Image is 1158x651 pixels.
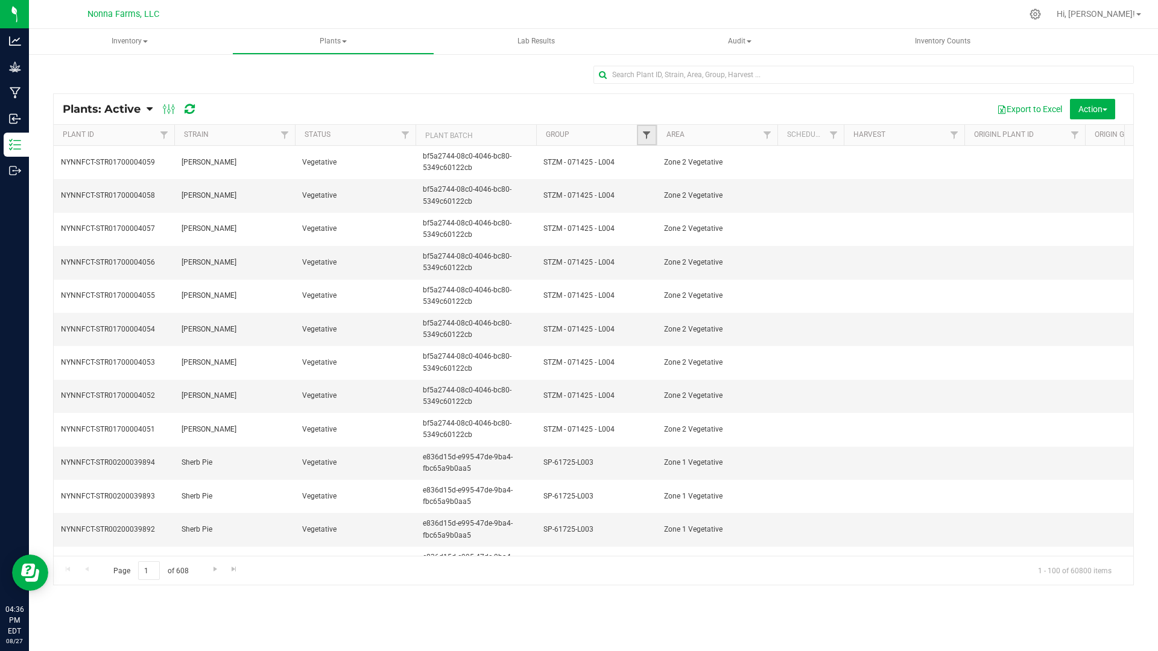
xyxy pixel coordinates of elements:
span: bf5a2744-08c0-4046-bc80-5349c60122cb [423,151,529,174]
span: [PERSON_NAME] [182,257,288,268]
span: NYNNFCT-STR00200039893 [61,491,167,502]
span: [PERSON_NAME] [182,424,288,435]
a: Filter [824,125,844,145]
span: [PERSON_NAME] [182,324,288,335]
span: Action [1078,104,1107,114]
a: Harvest [853,130,885,139]
button: Export to Excel [989,99,1070,119]
span: NYNNFCT-STR00200039892 [61,524,167,535]
span: Vegetative [302,390,408,401]
span: NYNNFCT-STR01700004051 [61,424,167,435]
span: Zone 2 Vegetative [664,190,770,201]
span: Sherb Pie [182,491,288,502]
a: Group [546,130,569,139]
span: NYNNFCT-STR01700004056 [61,257,167,268]
span: Nonna Farms, LLC [87,9,159,19]
span: Vegetative [302,223,408,234]
span: Vegetative [302,357,408,368]
span: bf5a2744-08c0-4046-bc80-5349c60122cb [423,251,529,274]
span: NYNNFCT-STR01700004055 [61,290,167,301]
span: Vegetative [302,524,408,535]
inline-svg: Outbound [9,165,21,177]
p: 08/27 [5,637,24,646]
span: [PERSON_NAME] [182,357,288,368]
inline-svg: Inbound [9,113,21,125]
span: [PERSON_NAME] [182,157,288,168]
span: bf5a2744-08c0-4046-bc80-5349c60122cb [423,418,529,441]
span: Lab Results [501,36,571,46]
span: [PERSON_NAME] [182,290,288,301]
input: Search Plant ID, Strain, Area, Group, Harvest ... [593,66,1134,84]
span: Inventory Counts [899,36,987,46]
span: Zone 1 Vegetative [664,524,770,535]
span: Sherb Pie [182,524,288,535]
span: STZM - 071425 - L004 [543,324,650,335]
span: STZM - 071425 - L004 [543,257,650,268]
span: bf5a2744-08c0-4046-bc80-5349c60122cb [423,184,529,207]
span: STZM - 071425 - L004 [543,357,650,368]
span: bf5a2744-08c0-4046-bc80-5349c60122cb [423,285,529,307]
span: STZM - 071425 - L004 [543,390,650,401]
span: SP-61725-L003 [543,491,650,502]
span: STZM - 071425 - L004 [543,157,650,168]
span: SP-61725-L003 [543,524,650,535]
span: STZM - 071425 - L004 [543,223,650,234]
span: Hi, [PERSON_NAME]! [1057,9,1135,19]
span: e836d15d-e995-47de-9ba4-fbc65a9b0aa5 [423,518,529,541]
a: Filter [275,125,295,145]
span: [PERSON_NAME] [182,190,288,201]
span: bf5a2744-08c0-4046-bc80-5349c60122cb [423,318,529,341]
span: SP-61725-L003 [543,457,650,468]
span: Vegetative [302,190,408,201]
a: Status [305,130,331,139]
span: e836d15d-e995-47de-9ba4-fbc65a9b0aa5 [423,485,529,508]
span: bf5a2744-08c0-4046-bc80-5349c60122cb [423,218,529,241]
div: Manage settings [1028,8,1043,20]
span: NYNNFCT-STR00200039894 [61,457,167,468]
span: Zone 2 Vegetative [664,223,770,234]
span: STZM - 071425 - L004 [543,424,650,435]
inline-svg: Analytics [9,35,21,47]
span: Zone 2 Vegetative [664,290,770,301]
span: e836d15d-e995-47de-9ba4-fbc65a9b0aa5 [423,451,529,474]
span: Plants: Active [63,102,141,116]
span: Zone 2 Vegetative [664,324,770,335]
a: Area [666,130,685,139]
span: NYNNFCT-STR01700004054 [61,324,167,335]
span: Zone 1 Vegetative [664,457,770,468]
p: 04:36 PM EDT [5,604,24,637]
a: Filter [396,125,416,145]
span: Zone 2 Vegetative [664,424,770,435]
inline-svg: Inventory [9,139,21,151]
a: Plants: Active [63,102,147,116]
span: Vegetative [302,424,408,435]
span: Audit [639,30,840,54]
span: NYNNFCT-STR01700004057 [61,223,167,234]
span: STZM - 071425 - L004 [543,290,650,301]
inline-svg: Grow [9,61,21,73]
span: Vegetative [302,324,408,335]
span: Vegetative [302,457,408,468]
span: STZM - 071425 - L004 [543,190,650,201]
span: Sherb Pie [182,457,288,468]
span: Page of 608 [103,561,198,580]
th: Scheduled [777,125,844,146]
span: Vegetative [302,257,408,268]
span: NYNNFCT-STR01700004053 [61,357,167,368]
span: NYNNFCT-STR01700004058 [61,190,167,201]
span: [PERSON_NAME] [182,223,288,234]
span: Vegetative [302,491,408,502]
a: Inventory [29,29,231,54]
a: Go to the last page [226,561,243,577]
a: Plants [232,29,434,54]
span: Zone 2 Vegetative [664,257,770,268]
th: Plant Batch [416,125,536,146]
span: Zone 2 Vegetative [664,357,770,368]
inline-svg: Manufacturing [9,87,21,99]
span: Plants [233,30,434,54]
span: Vegetative [302,157,408,168]
a: Filter [637,125,657,145]
a: Filter [944,125,964,145]
span: 1 - 100 of 60800 items [1028,561,1121,579]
